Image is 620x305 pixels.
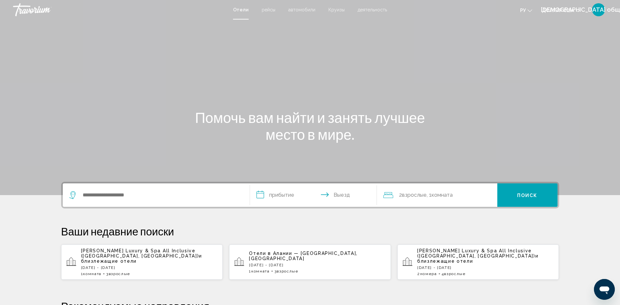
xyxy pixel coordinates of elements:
font: Комната [83,272,102,276]
font: [PERSON_NAME] Luxury & Spa All Inclusive ([GEOGRAPHIC_DATA], [GEOGRAPHIC_DATA]) [81,248,199,259]
a: рейсы [262,7,275,12]
button: [PERSON_NAME] Luxury & Spa All Inclusive ([GEOGRAPHIC_DATA], [GEOGRAPHIC_DATA])и близлежащие отел... [397,244,559,280]
font: [DATE] - [DATE] [249,263,283,267]
a: Отели [233,7,249,12]
font: 2 [417,272,420,276]
button: Отели в Алании — [GEOGRAPHIC_DATA], [GEOGRAPHIC_DATA][DATE] - [DATE]1Комната3Взрослые [229,244,391,280]
font: Поиск [517,193,538,198]
font: [DATE] - [DATE] [81,265,116,270]
div: Виджет поиска [63,183,558,207]
font: 1 [81,272,83,276]
button: Поиск [497,183,558,207]
button: [PERSON_NAME] Luxury & Spa All Inclusive ([GEOGRAPHIC_DATA], [GEOGRAPHIC_DATA])и близлежащие отел... [61,244,223,280]
button: Даты заезда и выезда [250,183,377,207]
font: номера [420,272,437,276]
font: 3 [106,272,109,276]
font: Ваши недавние поиски [61,225,174,238]
font: 2 [399,192,402,198]
font: 1 [249,269,251,273]
font: Помочь вам найти и занять лучшее место в мире. [195,109,425,143]
font: и близлежащие отели [81,253,202,264]
font: Взрослые [277,269,298,273]
font: [DATE] - [DATE] [417,265,452,270]
button: Меню пользователя [590,3,607,17]
font: ру [520,8,526,13]
font: , 1 [427,192,432,198]
button: Путешественники: 2 взрослых, 0 детей [377,183,497,207]
font: Алании — [GEOGRAPHIC_DATA], [GEOGRAPHIC_DATA] [249,251,358,261]
font: [PERSON_NAME] Luxury & Spa All Inclusive ([GEOGRAPHIC_DATA], [GEOGRAPHIC_DATA]) [417,248,535,259]
a: автомобили [288,7,315,12]
font: и близлежащие отели [417,253,539,264]
a: Травориум [13,3,227,16]
font: 3 [274,269,277,273]
font: 4 [442,272,444,276]
font: Комната [432,192,453,198]
button: Изменить валюту [542,6,580,15]
font: Отели в [249,251,271,256]
font: Взрослые [444,272,465,276]
iframe: Кнопка запуска окна обмена сообщениями [594,279,615,300]
font: Взрослые [402,192,427,198]
button: Изменить язык [520,6,532,15]
font: Комната [251,269,270,273]
font: Взрослые [109,272,130,276]
a: Круизы [328,7,345,12]
a: деятельность [358,7,387,12]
